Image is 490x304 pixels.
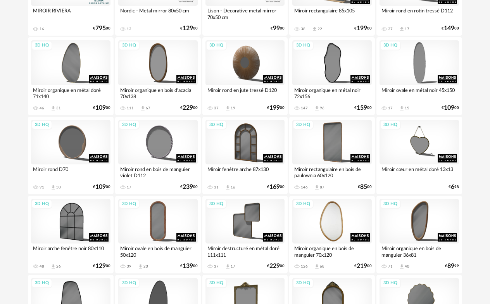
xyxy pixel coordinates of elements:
[28,117,114,194] a: 3D HQ Miroir rond D70 91 Download icon 50 €10900
[28,37,114,115] a: 3D HQ Miroir organique en métal doré 71x140 46 Download icon 31 €10900
[140,105,146,111] span: Download icon
[31,41,52,50] div: 3D HQ
[267,185,285,190] div: € 00
[127,264,131,269] div: 39
[380,164,459,180] div: Miroir cœur en métal doré 13x13
[93,185,110,190] div: € 00
[267,264,285,269] div: € 00
[449,185,459,190] div: € 98
[127,27,131,31] div: 13
[380,85,459,101] div: Miroir ovale en métal noir 45x150
[354,26,372,31] div: € 00
[292,164,372,180] div: Miroir rectangulaire en bois de paulownia 60x120
[289,196,375,273] a: 3D HQ Miroir organique en bois de manguier 70x120 126 Download icon 68 €21900
[93,264,110,269] div: € 00
[293,120,314,130] div: 3D HQ
[360,185,367,190] span: 85
[388,264,393,269] div: 71
[354,264,372,269] div: € 00
[40,106,44,111] div: 46
[445,264,459,269] div: € 99
[225,105,231,111] span: Download icon
[320,185,324,190] div: 87
[56,185,61,190] div: 50
[225,185,231,190] span: Download icon
[180,264,198,269] div: € 00
[50,264,56,269] span: Download icon
[183,105,193,111] span: 229
[320,106,324,111] div: 96
[205,6,285,21] div: Lison - Decorative metal mirror 70x50 cm
[267,105,285,111] div: € 00
[118,164,198,180] div: Miroir rond en bois de manguier violet D112
[138,264,143,269] span: Download icon
[301,264,308,269] div: 126
[269,264,280,269] span: 229
[358,185,372,190] div: € 00
[380,278,401,288] div: 3D HQ
[444,26,454,31] span: 149
[146,106,150,111] div: 67
[31,120,52,130] div: 3D HQ
[31,278,52,288] div: 3D HQ
[357,26,367,31] span: 199
[269,185,280,190] span: 169
[56,106,61,111] div: 31
[380,41,401,50] div: 3D HQ
[183,264,193,269] span: 139
[301,106,308,111] div: 147
[180,26,198,31] div: € 00
[31,164,110,180] div: Miroir rond D70
[118,244,198,259] div: Miroir ovale en bois de manguier 50x120
[292,244,372,259] div: Miroir organique en bois de manguier 70x120
[205,85,285,101] div: Miroir rond en jute tressé D120
[50,105,56,111] span: Download icon
[214,264,219,269] div: 37
[206,120,227,130] div: 3D HQ
[214,106,219,111] div: 37
[95,264,106,269] span: 129
[380,199,401,209] div: 3D HQ
[206,41,227,50] div: 3D HQ
[289,117,375,194] a: 3D HQ Miroir rectangulaire en bois de paulownia 60x120 146 Download icon 87 €8500
[388,27,393,31] div: 27
[231,264,235,269] div: 17
[118,85,198,101] div: Miroir organique en bois d'acacia 70x138
[119,120,140,130] div: 3D HQ
[312,26,317,32] span: Download icon
[301,27,305,31] div: 38
[202,117,288,194] a: 3D HQ Miroir fenêtre arche 87x130 31 Download icon 16 €16900
[399,26,405,32] span: Download icon
[183,185,193,190] span: 239
[292,6,372,21] div: Miroir rectangulaire 85x105
[357,264,367,269] span: 219
[180,105,198,111] div: € 00
[289,37,375,115] a: 3D HQ Miroir organique en métal noir 72x156 147 Download icon 96 €15900
[183,26,193,31] span: 129
[40,27,44,31] div: 16
[301,185,308,190] div: 146
[444,105,454,111] span: 109
[320,264,324,269] div: 68
[314,185,320,190] span: Download icon
[442,105,459,111] div: € 00
[380,244,459,259] div: Miroir organique en bois de manguier 36x81
[380,6,459,21] div: Miroir rond en rotin tressé D112
[273,26,280,31] span: 99
[357,105,367,111] span: 159
[115,37,201,115] a: 3D HQ Miroir organique en bois d'acacia 70x138 111 Download icon 67 €22900
[115,196,201,273] a: 3D HQ Miroir ovale en bois de manguier 50x120 39 Download icon 20 €13900
[293,41,314,50] div: 3D HQ
[380,120,401,130] div: 3D HQ
[376,37,462,115] a: 3D HQ Miroir ovale en métal noir 45x150 17 Download icon 15 €10900
[119,278,140,288] div: 3D HQ
[95,105,106,111] span: 109
[317,27,322,31] div: 22
[269,105,280,111] span: 199
[292,85,372,101] div: Miroir organique en métal noir 72x156
[206,199,227,209] div: 3D HQ
[214,185,219,190] div: 31
[314,264,320,269] span: Download icon
[442,26,459,31] div: € 00
[95,185,106,190] span: 109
